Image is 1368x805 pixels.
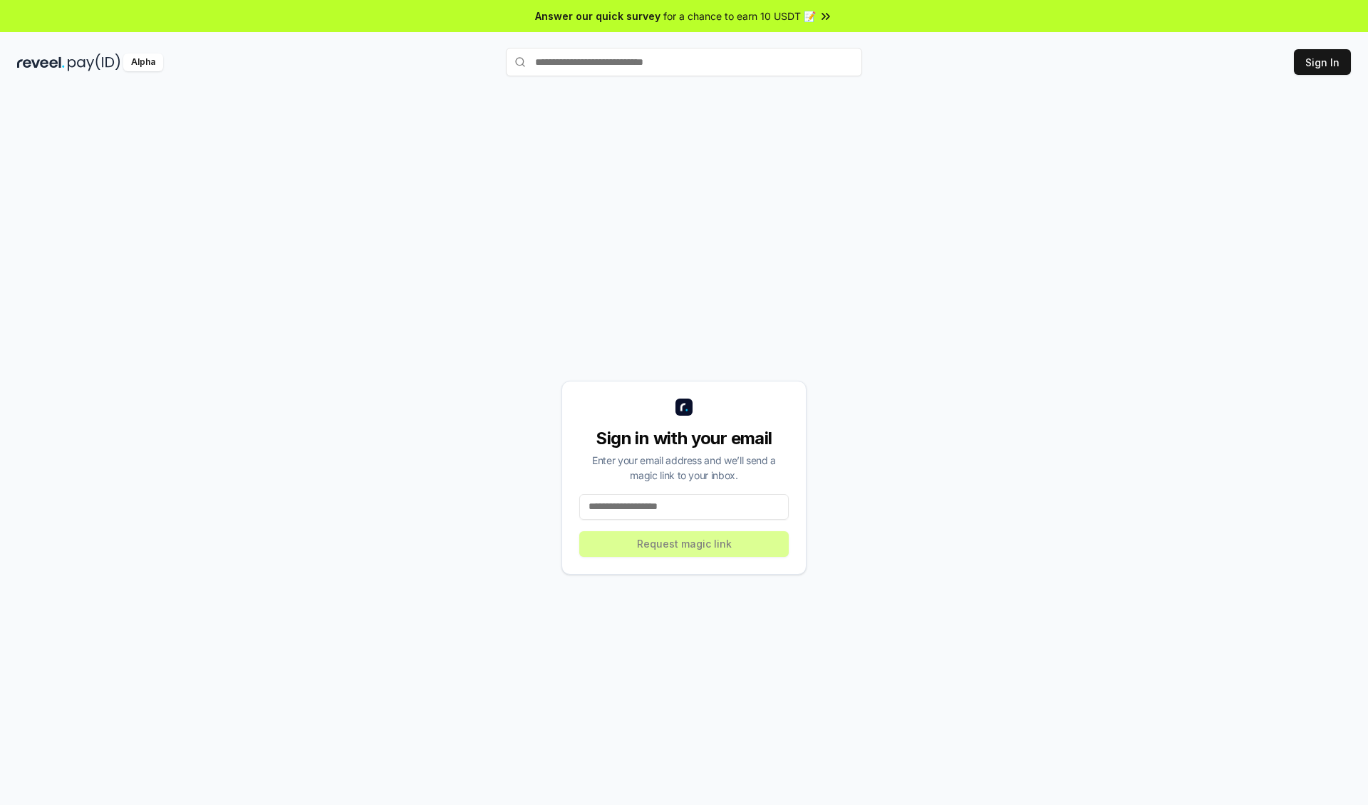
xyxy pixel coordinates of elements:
span: for a chance to earn 10 USDT 📝 [663,9,816,24]
div: Alpha [123,53,163,71]
img: reveel_dark [17,53,65,71]
img: pay_id [68,53,120,71]
button: Sign In [1294,49,1351,75]
div: Enter your email address and we’ll send a magic link to your inbox. [579,453,789,483]
span: Answer our quick survey [535,9,660,24]
div: Sign in with your email [579,427,789,450]
img: logo_small [675,399,693,416]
